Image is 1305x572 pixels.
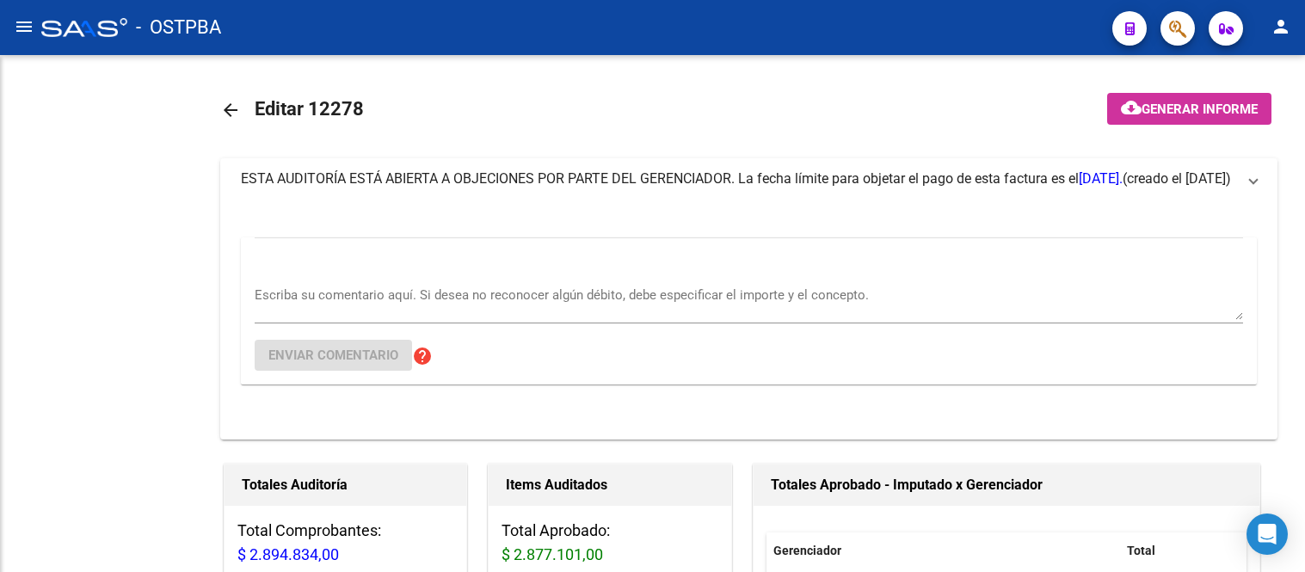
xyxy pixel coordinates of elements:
mat-icon: cloud_download [1121,97,1142,118]
datatable-header-cell: Gerenciador [766,532,1120,569]
span: [DATE]. [1079,170,1123,187]
mat-expansion-panel-header: ESTA AUDITORÍA ESTÁ ABIERTA A OBJECIONES POR PARTE DEL GERENCIADOR. La fecha límite para objetar ... [220,158,1277,200]
span: (creado el [DATE]) [1123,169,1231,188]
h1: Totales Auditoría [242,471,449,499]
h3: Total Comprobantes: [237,519,453,567]
span: - OSTPBA [136,9,221,46]
button: Enviar comentario [255,340,412,371]
mat-icon: arrow_back [220,100,241,120]
span: Generar informe [1142,101,1258,117]
datatable-header-cell: Total [1120,532,1232,569]
h3: Total Aprobado: [502,519,717,567]
div: Open Intercom Messenger [1247,514,1288,555]
mat-icon: menu [14,16,34,37]
span: Editar 12278 [255,98,364,120]
h1: Totales Aprobado - Imputado x Gerenciador [771,471,1243,499]
span: $ 2.894.834,00 [237,545,339,563]
h1: Items Auditados [506,471,713,499]
mat-icon: person [1271,16,1291,37]
span: ESTA AUDITORÍA ESTÁ ABIERTA A OBJECIONES POR PARTE DEL GERENCIADOR. La fecha límite para objetar ... [241,170,1123,187]
span: Gerenciador [773,544,841,557]
button: Generar informe [1107,93,1271,125]
span: $ 2.877.101,00 [502,545,603,563]
div: ESTA AUDITORÍA ESTÁ ABIERTA A OBJECIONES POR PARTE DEL GERENCIADOR. La fecha límite para objetar ... [220,200,1277,440]
span: Enviar comentario [268,348,398,363]
mat-icon: help [412,346,433,366]
span: Total [1127,544,1155,557]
